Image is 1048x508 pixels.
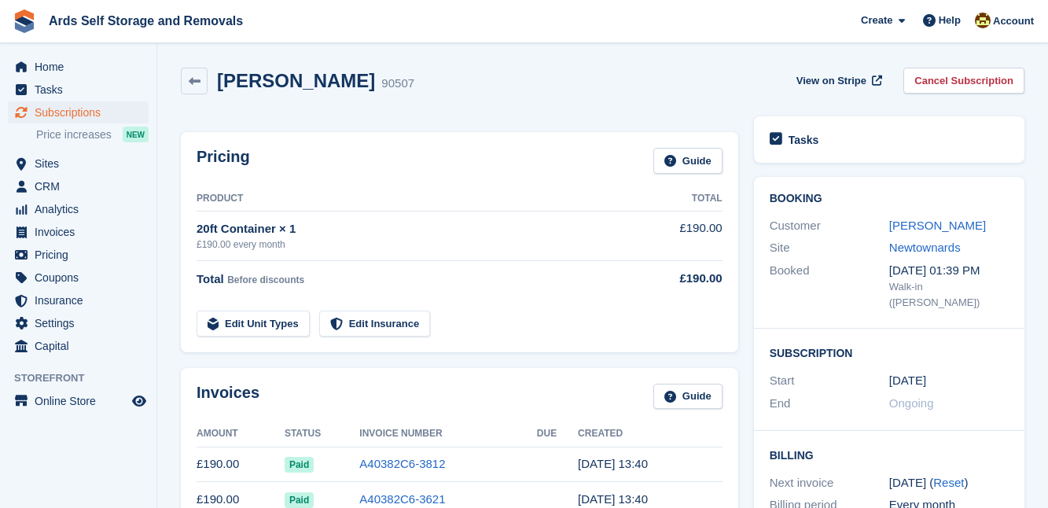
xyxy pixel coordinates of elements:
a: menu [8,101,149,123]
div: NEW [123,127,149,142]
a: Edit Insurance [319,311,431,337]
span: Tasks [35,79,129,101]
span: Capital [35,335,129,357]
a: menu [8,390,149,412]
div: [DATE] 01:39 PM [889,262,1009,280]
a: Edit Unit Types [197,311,310,337]
a: menu [8,244,149,266]
img: stora-icon-8386f47178a22dfd0bd8f6a31ec36ba5ce8667c1dd55bd0f319d3a0aa187defe.svg [13,9,36,33]
th: Total [641,186,722,212]
a: menu [8,175,149,197]
td: £190.00 [197,447,285,482]
a: Guide [653,148,723,174]
a: Reset [933,476,964,489]
time: 2025-08-12 12:40:52 UTC [578,492,648,506]
div: [DATE] ( ) [889,474,1009,492]
span: Account [993,13,1034,29]
td: £190.00 [641,211,722,260]
h2: Booking [770,193,1009,205]
span: Settings [35,312,129,334]
th: Invoice Number [359,421,537,447]
th: Due [537,421,578,447]
a: menu [8,56,149,78]
a: Ards Self Storage and Removals [42,8,249,34]
div: £190.00 every month [197,237,641,252]
span: Coupons [35,267,129,289]
h2: Tasks [789,133,819,147]
a: A40382C6-3621 [359,492,445,506]
div: Start [770,372,889,390]
span: View on Stripe [796,73,866,89]
h2: Billing [770,447,1009,462]
th: Status [285,421,359,447]
div: 20ft Container × 1 [197,220,641,238]
h2: Pricing [197,148,250,174]
a: menu [8,267,149,289]
h2: Subscription [770,344,1009,360]
div: 90507 [381,75,414,93]
div: Walk-in ([PERSON_NAME]) [889,279,1009,310]
div: Booked [770,262,889,311]
span: CRM [35,175,129,197]
h2: Invoices [197,384,259,410]
a: Guide [653,384,723,410]
span: Create [861,13,892,28]
a: A40382C6-3812 [359,457,445,470]
span: Before discounts [227,274,304,285]
th: Product [197,186,641,212]
span: Price increases [36,127,112,142]
div: Next invoice [770,474,889,492]
span: Analytics [35,198,129,220]
span: Paid [285,457,314,473]
span: Ongoing [889,396,934,410]
a: [PERSON_NAME] [889,219,986,232]
span: Help [939,13,961,28]
a: menu [8,312,149,334]
span: Home [35,56,129,78]
span: Paid [285,492,314,508]
a: menu [8,289,149,311]
a: Preview store [130,392,149,410]
span: Sites [35,153,129,175]
img: Mark McFerran [975,13,991,28]
time: 2025-06-12 00:00:00 UTC [889,372,926,390]
a: View on Stripe [790,68,885,94]
a: Price increases NEW [36,126,149,143]
span: Online Store [35,390,129,412]
span: Pricing [35,244,129,266]
span: Subscriptions [35,101,129,123]
div: Site [770,239,889,257]
a: menu [8,79,149,101]
div: End [770,395,889,413]
a: menu [8,153,149,175]
span: Total [197,272,224,285]
h2: [PERSON_NAME] [217,70,375,91]
th: Created [578,421,723,447]
a: menu [8,335,149,357]
time: 2025-09-12 12:40:01 UTC [578,457,648,470]
a: Cancel Subscription [903,68,1024,94]
span: Insurance [35,289,129,311]
div: £190.00 [641,270,722,288]
span: Storefront [14,370,156,386]
div: Customer [770,217,889,235]
th: Amount [197,421,285,447]
a: menu [8,198,149,220]
span: Invoices [35,221,129,243]
a: menu [8,221,149,243]
a: Newtownards [889,241,961,254]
